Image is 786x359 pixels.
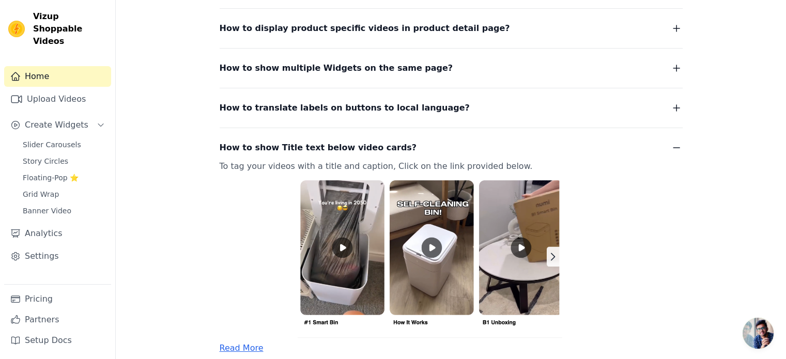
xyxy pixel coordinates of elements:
[743,318,774,349] a: Open chat
[17,204,111,218] a: Banner Video
[17,187,111,201] a: Grid Wrap
[23,189,59,199] span: Grid Wrap
[23,139,81,150] span: Slider Carousels
[23,156,68,166] span: Story Circles
[25,119,88,131] span: Create Widgets
[220,141,417,155] span: How to show Title text below video cards?
[220,21,510,36] span: How to display product specific videos in product detail page?
[4,66,111,87] a: Home
[23,206,71,216] span: Banner Video
[4,330,111,351] a: Setup Docs
[17,154,111,168] a: Story Circles
[17,137,111,152] a: Slider Carousels
[220,343,264,353] a: Read More
[220,101,683,115] button: How to translate labels on buttons to local language?
[220,174,658,338] img: title-caption.png
[17,170,111,185] a: Floating-Pop ⭐
[4,246,111,267] a: Settings
[8,21,25,37] img: Vizup
[220,61,453,75] span: How to show multiple Widgets on the same page?
[220,21,683,36] button: How to display product specific videos in product detail page?
[33,10,107,48] span: Vizup Shoppable Videos
[220,61,683,75] button: How to show multiple Widgets on the same page?
[220,159,658,338] p: To tag your videos with a title and caption, Click on the link provided below.
[220,101,470,115] span: How to translate labels on buttons to local language?
[4,223,111,244] a: Analytics
[23,173,79,183] span: Floating-Pop ⭐
[4,309,111,330] a: Partners
[4,115,111,135] button: Create Widgets
[4,89,111,110] a: Upload Videos
[4,289,111,309] a: Pricing
[220,141,683,155] button: How to show Title text below video cards?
